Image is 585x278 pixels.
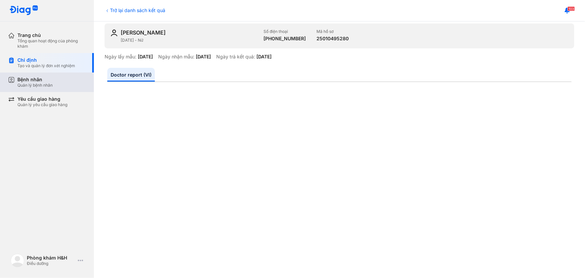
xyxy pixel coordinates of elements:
div: 25010495280 [317,36,349,42]
div: Bệnh nhân [17,77,53,83]
div: Chỉ định [17,57,75,63]
div: Phòng khám H&H [27,255,75,261]
div: [DATE] [138,54,153,60]
div: [PHONE_NUMBER] [264,36,306,42]
div: [PERSON_NAME] [121,29,166,36]
div: Yêu cầu giao hàng [17,96,67,102]
span: 103 [568,6,575,11]
div: Tạo và quản lý đơn xét nghiệm [17,63,75,68]
img: user-icon [110,29,118,37]
div: Ngày trả kết quả: [216,54,255,60]
div: Ngày nhận mẫu: [158,54,194,60]
div: [DATE] [196,54,211,60]
img: logo [9,5,38,16]
div: [DATE] [256,54,272,60]
div: [DATE] - Nữ [121,38,258,43]
a: Doctor report (VI) [107,68,155,82]
div: Tổng quan hoạt động của phòng khám [17,38,86,49]
div: Trở lại danh sách kết quả [105,7,165,14]
div: Quản lý bệnh nhân [17,83,53,88]
div: Quản lý yêu cầu giao hàng [17,102,67,107]
div: Số điện thoại [264,29,306,34]
div: Mã hồ sơ [317,29,349,34]
div: Trang chủ [17,32,86,38]
div: Điều dưỡng [27,261,75,266]
div: Ngày lấy mẫu: [105,54,136,60]
img: logo [11,254,24,267]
